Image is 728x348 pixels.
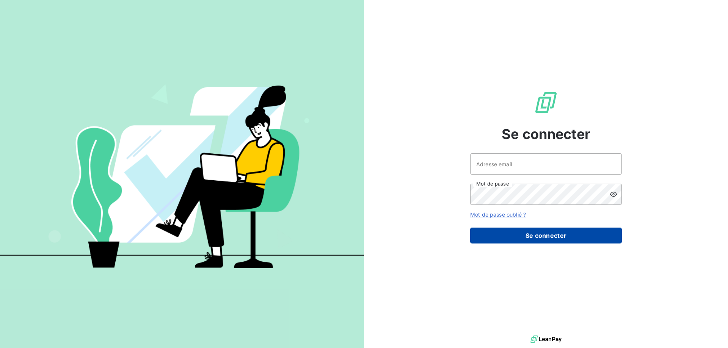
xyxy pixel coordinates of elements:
[470,211,526,218] a: Mot de passe oublié ?
[534,91,558,115] img: Logo LeanPay
[470,153,622,175] input: placeholder
[470,228,622,243] button: Se connecter
[502,124,590,144] span: Se connecter
[530,334,562,345] img: logo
